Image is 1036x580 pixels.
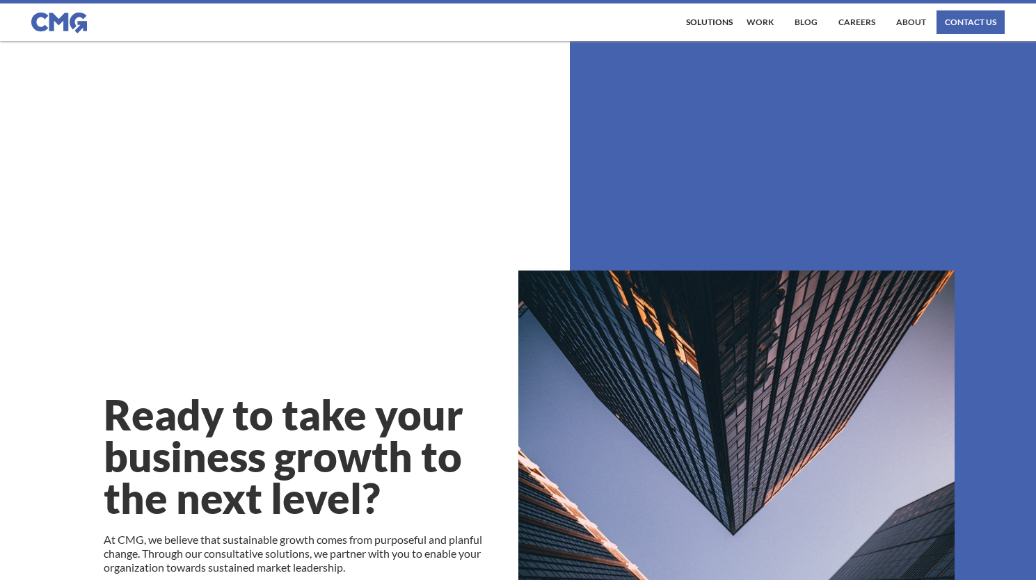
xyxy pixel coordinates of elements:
[945,18,996,26] div: contact us
[686,18,733,26] div: Solutions
[743,10,777,34] a: work
[893,10,930,34] a: About
[31,13,87,33] img: CMG logo in blue.
[104,394,497,519] h1: Ready to take your business growth to the next level?
[791,10,821,34] a: Blog
[835,10,879,34] a: Careers
[104,533,497,574] p: At CMG, we believe that sustainable growth comes from purposeful and planful change. Through our ...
